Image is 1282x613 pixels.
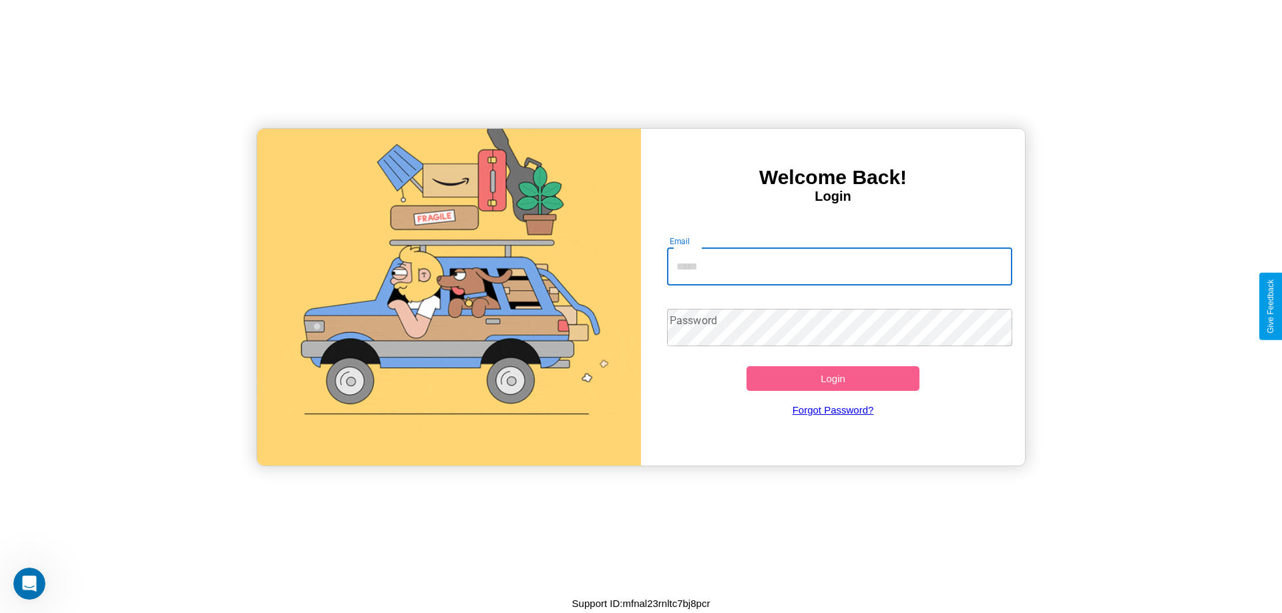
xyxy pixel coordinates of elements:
[641,166,1025,189] h3: Welcome Back!
[1266,279,1275,334] div: Give Feedback
[660,391,1006,429] a: Forgot Password?
[670,235,690,247] label: Email
[257,129,641,466] img: gif
[746,366,919,391] button: Login
[572,594,710,612] p: Support ID: mfnal23rnltc7bj8pcr
[13,568,45,600] iframe: Intercom live chat
[641,189,1025,204] h4: Login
